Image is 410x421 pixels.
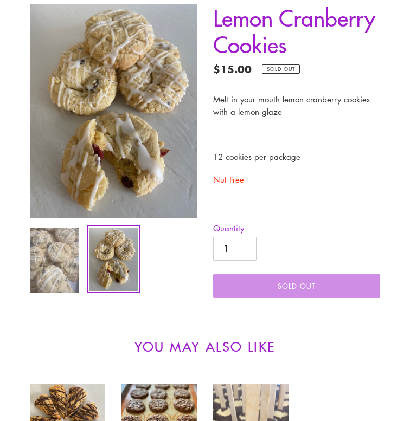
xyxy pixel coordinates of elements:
[278,281,316,291] span: Sold out
[213,93,380,118] p: Melt in your mouth lemon cranberry cookies with a lemon glaze
[213,151,380,163] p: 12 cookies per package
[88,226,139,292] img: Load image into Gallery viewer, Lemon Cranberry Cookies
[213,4,380,57] h1: Lemon Cranberry Cookies
[213,274,380,298] button: Sold out
[267,67,295,72] span: Sold out
[213,174,244,185] span: Nut Free
[29,226,80,294] img: Load image into Gallery viewer, Lemon Cranberry Cookies
[30,339,380,354] h2: You may also like
[213,61,252,76] span: $15.00
[213,222,380,235] label: Quantity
